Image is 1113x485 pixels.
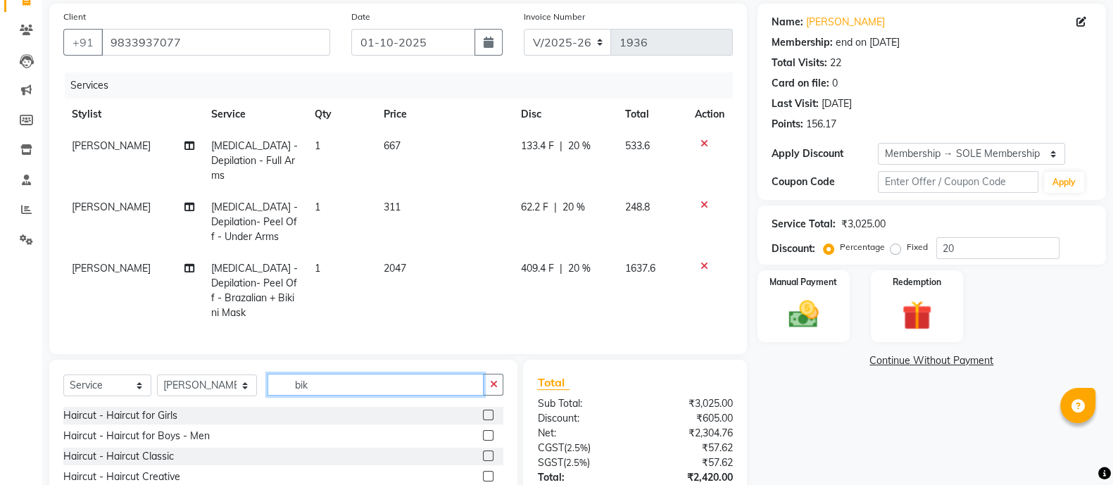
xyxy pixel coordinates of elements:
[63,99,203,130] th: Stylist
[63,470,180,484] div: Haircut - Haircut Creative
[315,201,320,213] span: 1
[893,297,941,334] img: _gift.svg
[72,262,151,275] span: [PERSON_NAME]
[635,470,743,485] div: ₹2,420.00
[568,139,591,153] span: 20 %
[527,441,635,455] div: ( )
[806,15,885,30] a: [PERSON_NAME]
[384,139,401,152] span: 667
[521,200,548,215] span: 62.2 F
[513,99,617,130] th: Disc
[878,171,1038,193] input: Enter Offer / Coupon Code
[527,411,635,426] div: Discount:
[211,262,298,319] span: [MEDICAL_DATA] - Depilation- Peel Off - Brazalian + Bikini Mask
[521,139,554,153] span: 133.4 F
[772,146,879,161] div: Apply Discount
[568,261,591,276] span: 20 %
[315,262,320,275] span: 1
[101,29,330,56] input: Search by Name/Mobile/Email/Code
[268,374,484,396] input: Search or Scan
[537,456,562,469] span: SGST
[772,217,836,232] div: Service Total:
[625,201,650,213] span: 248.8
[625,139,650,152] span: 533.6
[527,470,635,485] div: Total:
[72,201,151,213] span: [PERSON_NAME]
[686,99,733,130] th: Action
[772,15,803,30] div: Name:
[625,262,655,275] span: 1637.6
[315,139,320,152] span: 1
[635,441,743,455] div: ₹57.62
[524,11,585,23] label: Invoice Number
[560,139,562,153] span: |
[635,455,743,470] div: ₹57.62
[769,276,837,289] label: Manual Payment
[63,408,177,423] div: Haircut - Haircut for Girls
[384,201,401,213] span: 311
[560,261,562,276] span: |
[893,276,941,289] label: Redemption
[772,76,829,91] div: Card on file:
[841,217,886,232] div: ₹3,025.00
[211,201,298,243] span: [MEDICAL_DATA] - Depilation- Peel Off - Under Arms
[375,99,513,130] th: Price
[772,35,833,50] div: Membership:
[384,262,406,275] span: 2047
[1044,172,1084,193] button: Apply
[907,241,928,253] label: Fixed
[351,11,370,23] label: Date
[537,375,570,390] span: Total
[840,241,885,253] label: Percentage
[635,411,743,426] div: ₹605.00
[63,429,210,443] div: Haircut - Haircut for Boys - Men
[617,99,686,130] th: Total
[537,441,563,454] span: CGST
[211,139,298,182] span: [MEDICAL_DATA] - Depilation - Full Arms
[565,457,586,468] span: 2.5%
[554,200,557,215] span: |
[772,96,819,111] div: Last Visit:
[635,396,743,411] div: ₹3,025.00
[822,96,852,111] div: [DATE]
[521,261,554,276] span: 409.4 F
[772,241,815,256] div: Discount:
[65,73,743,99] div: Services
[836,35,900,50] div: end on [DATE]
[527,455,635,470] div: ( )
[772,56,827,70] div: Total Visits:
[779,297,827,332] img: _cash.svg
[527,426,635,441] div: Net:
[203,99,306,130] th: Service
[832,76,838,91] div: 0
[306,99,375,130] th: Qty
[527,396,635,411] div: Sub Total:
[760,353,1103,368] a: Continue Without Payment
[830,56,841,70] div: 22
[772,117,803,132] div: Points:
[63,29,103,56] button: +91
[63,11,86,23] label: Client
[806,117,836,132] div: 156.17
[635,426,743,441] div: ₹2,304.76
[72,139,151,152] span: [PERSON_NAME]
[562,200,585,215] span: 20 %
[772,175,879,189] div: Coupon Code
[566,442,587,453] span: 2.5%
[63,449,174,464] div: Haircut - Haircut Classic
